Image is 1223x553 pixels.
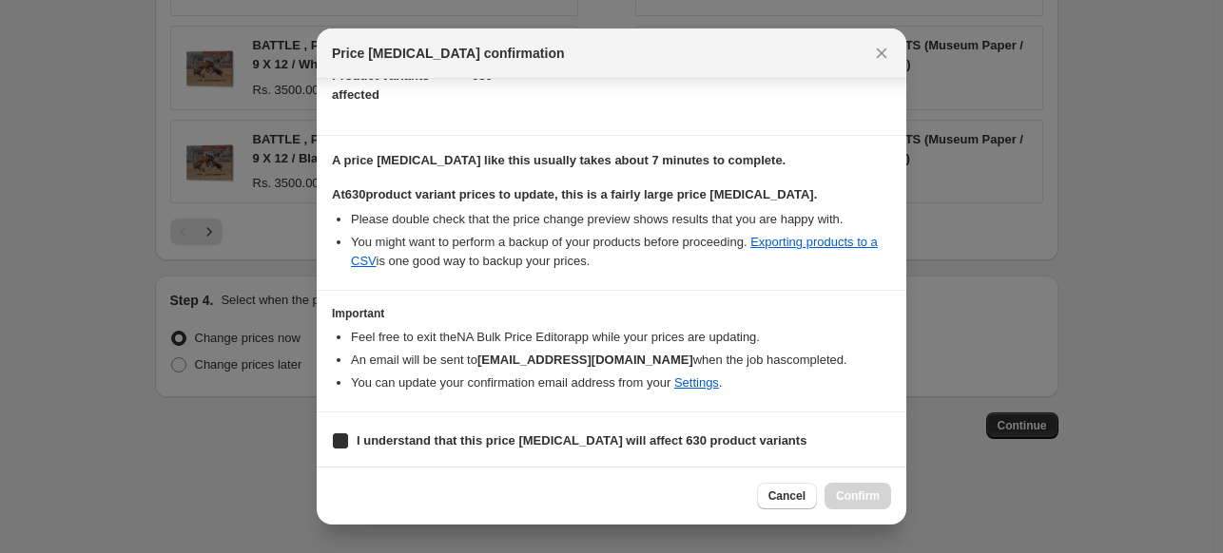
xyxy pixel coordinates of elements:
[351,235,878,268] a: Exporting products to a CSV
[768,488,806,504] span: Cancel
[757,483,817,509] button: Cancel
[477,353,693,367] b: [EMAIL_ADDRESS][DOMAIN_NAME]
[332,306,891,321] h3: Important
[351,233,891,271] li: You might want to perform a backup of your products before proceeding. is one good way to backup ...
[674,375,719,390] a: Settings
[357,433,806,448] b: I understand that this price [MEDICAL_DATA] will affect 630 product variants
[351,210,891,229] li: Please double check that the price change preview shows results that you are happy with.
[351,351,891,370] li: An email will be sent to when the job has completed .
[351,328,891,347] li: Feel free to exit the NA Bulk Price Editor app while your prices are updating.
[332,44,565,63] span: Price [MEDICAL_DATA] confirmation
[868,40,895,67] button: Close
[351,373,891,392] li: You can update your confirmation email address from your .
[332,187,817,201] b: At 630 product variant prices to update, this is a fairly large price [MEDICAL_DATA].
[332,153,786,167] b: A price [MEDICAL_DATA] like this usually takes about 7 minutes to complete.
